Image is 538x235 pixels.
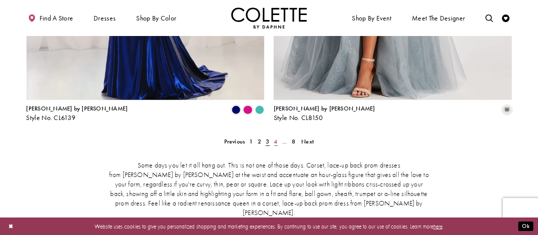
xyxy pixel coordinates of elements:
i: Sapphire [232,105,241,114]
span: 3 [266,137,269,145]
span: Shop By Event [350,7,393,28]
span: [PERSON_NAME] by [PERSON_NAME] [27,104,128,112]
span: [PERSON_NAME] by [PERSON_NAME] [274,104,375,112]
i: Platinum/Multi [502,105,511,114]
p: Some days you let it all hang out. This is not one of those days. Corset, lace-up back prom dress... [108,161,430,218]
span: ... [282,137,287,145]
button: Submit Dialog [518,221,533,231]
button: Close Dialog [5,219,17,233]
i: Fuchsia [243,105,252,114]
p: Website uses cookies to give you personalized shopping and marketing experiences. By continuing t... [55,221,483,231]
span: Shop by color [136,14,176,22]
a: Next Page [299,136,316,147]
span: Style No. CL6139 [27,113,76,122]
a: 8 [289,136,297,147]
span: 4 [274,137,278,145]
a: Check Wishlist [500,7,512,28]
span: Shop by color [135,7,178,28]
i: Turquoise [255,105,264,114]
a: ... [280,136,289,147]
span: Shop By Event [352,14,392,22]
span: Dresses [92,7,118,28]
span: 2 [258,137,261,145]
a: Visit Home Page [231,7,307,28]
a: 2 [255,136,263,147]
span: Style No. CL8150 [274,113,323,122]
img: Colette by Daphne [231,7,307,28]
span: Previous [224,137,245,145]
span: Meet the designer [412,14,465,22]
div: Colette by Daphne Style No. CL6139 [27,105,128,121]
span: 1 [250,137,253,145]
span: Dresses [94,14,116,22]
span: Find a store [40,14,74,22]
a: Meet the designer [410,7,467,28]
a: Toggle search [484,7,495,28]
a: Find a store [27,7,75,28]
span: 8 [292,137,295,145]
a: Prev Page [222,136,247,147]
a: here [433,222,442,229]
a: 1 [247,136,255,147]
span: Current page [264,136,272,147]
div: Colette by Daphne Style No. CL8150 [274,105,375,121]
a: 4 [272,136,280,147]
span: Next [301,137,314,145]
